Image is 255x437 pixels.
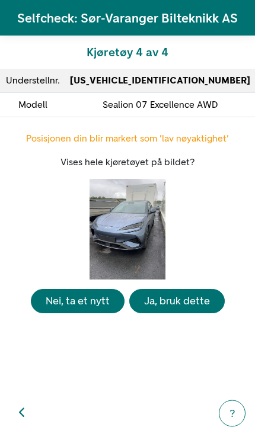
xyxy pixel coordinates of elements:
[14,155,241,169] p: Vises hele kjøretøyet på bildet?
[46,293,110,309] div: Nei, ta et nytt
[70,75,250,86] strong: [US_VEHICLE_IDENTIFICATION_NUMBER]
[9,45,246,59] h2: Kjøretøy 4 av 4
[14,289,241,313] div: Group
[129,289,225,313] button: Ja, bruk dette
[90,179,165,279] img: Z
[65,93,255,117] td: Sealion 07 Excellence AWD
[17,10,238,25] h1: Selfcheck: Sør-Varanger Bilteknikk AS
[31,289,125,313] button: Nei, ta et nytt
[14,131,241,146] p: Posisjonen din blir markert som 'lav nøyaktighet'
[227,406,238,422] div: ?
[219,400,246,427] button: ?
[144,293,210,309] div: Ja, bruk dette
